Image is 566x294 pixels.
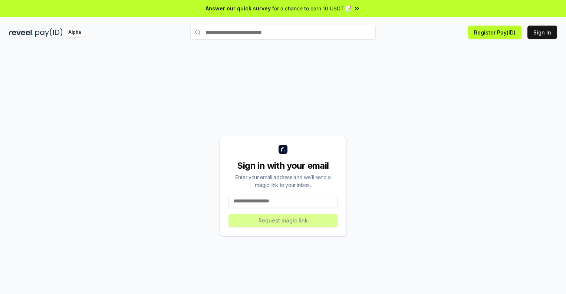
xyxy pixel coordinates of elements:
img: reveel_dark [9,28,34,37]
button: Register Pay(ID) [468,26,521,39]
img: pay_id [35,28,63,37]
img: logo_small [279,145,287,154]
div: Enter your email address and we’ll send a magic link to your inbox. [228,173,338,189]
button: Sign In [527,26,557,39]
div: Alpha [64,28,85,37]
span: Answer our quick survey [205,4,271,12]
span: for a chance to earn 10 USDT 📝 [272,4,352,12]
div: Sign in with your email [228,160,338,172]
